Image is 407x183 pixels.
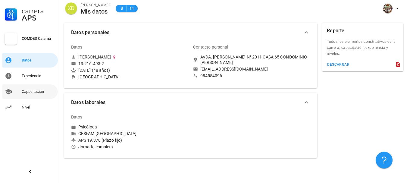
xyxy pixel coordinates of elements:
div: [PERSON_NAME] [78,54,111,60]
div: Carrera [22,7,55,14]
div: Mis datos [81,8,110,15]
div: Nivel [22,105,55,110]
div: Experiencia [22,74,55,78]
div: [PERSON_NAME] [81,2,110,8]
span: B [119,5,124,11]
span: Datos laborales [71,98,303,107]
a: 984554096 [193,73,310,78]
a: Datos [2,53,58,68]
div: descargar [327,62,349,67]
button: Datos laborales [64,93,317,112]
div: Datos [71,110,83,124]
div: COMDES Calama [22,36,55,41]
div: Todos los elementos constitutivos de la carrera; capacitación, experiencia y niveles. [322,39,403,60]
span: Datos personales [71,28,303,37]
button: Datos personales [64,23,317,42]
div: Datos [22,58,55,63]
div: Reporte [327,23,344,39]
a: Nivel [2,100,58,115]
div: avatar [383,4,393,13]
div: Jornada completa [71,144,188,150]
div: Capacitación [22,89,55,94]
span: 14 [129,5,134,11]
div: APS [22,14,55,22]
div: 13.216.493-2 [78,61,104,66]
a: [EMAIL_ADDRESS][DOMAIN_NAME] [193,66,310,72]
div: 984554096 [200,73,222,78]
div: [EMAIL_ADDRESS][DOMAIN_NAME] [200,66,268,72]
a: Experiencia [2,69,58,83]
div: AVDA. [PERSON_NAME] N° 2011 CASA 65 CONDOMINIO [PERSON_NAME] [200,54,310,65]
a: Capacitación [2,84,58,99]
div: APS 19.378 (Plazo fijo) [71,137,188,143]
div: Psicóloga [78,124,97,130]
div: avatar [65,2,77,14]
button: descargar [324,60,352,69]
div: CESFAM [GEOGRAPHIC_DATA] [71,131,188,136]
div: Contacto personal [193,40,228,54]
div: [DATE] (48 años) [71,68,188,73]
div: Datos [71,40,83,54]
a: AVDA. [PERSON_NAME] N° 2011 CASA 65 CONDOMINIO [PERSON_NAME] [193,54,310,65]
div: [GEOGRAPHIC_DATA] [78,74,120,80]
span: XD [68,2,74,14]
